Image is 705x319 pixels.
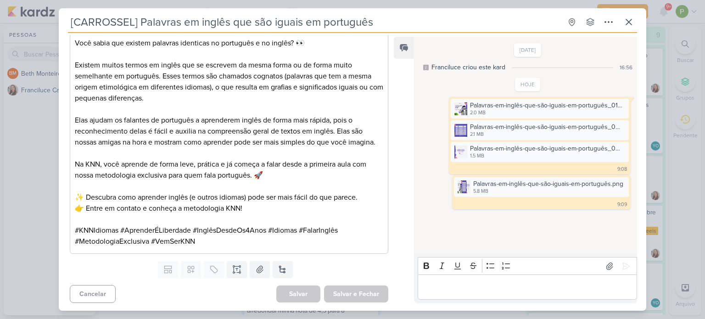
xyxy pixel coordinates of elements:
div: Palavras-em-inglês-que-são-iguais-em-português_03.png [451,142,629,162]
div: Palavras-em-inglês-que-são-iguais-em-português_03.png [470,144,623,153]
div: 2.0 MB [470,109,623,117]
p: Você sabia que existem palavras identicas no português e no inglês? 👀 [75,38,383,49]
div: Palavras-em-inglês-que-são-iguais-em-português.png [473,179,623,189]
div: 1.5 MB [470,152,623,160]
input: Kard Sem Título [68,14,562,30]
p: Existem muitos termos em inglês que se escrevem da mesma forma ou de forma muito semelhante em po... [75,60,383,104]
div: 16:56 [620,63,632,72]
button: Cancelar [70,285,116,303]
p: ✨ Descubra como aprender inglês (e outros idiomas) pode ser mais fácil do que parece. 👉 Entre em ... [75,192,383,214]
img: eYz45ues4eNv1typnWzERpMKqtPJip6Ye6d4M7CO.png [454,102,467,115]
div: 2.1 MB [470,131,623,138]
div: Franciluce criou este kard [431,62,505,72]
div: Editor editing area: main [418,274,637,300]
p: #KNNIdiomas #AprenderÉLiberdade #InglêsDesdeOs4Anos #Idiomas #FalarInglês #MetodologiaExclusiva #... [75,225,383,247]
div: 9:09 [617,201,627,208]
div: Editor editing area: main [70,30,388,254]
div: Palavras-em-inglês-que-são-iguais-em-português_02.png [451,120,629,140]
div: Palavras-em-inglês-que-são-iguais-em-português_01.png [470,101,623,110]
img: d2oViohhX8Np6caAAAhttCtgEbsooTtItGtzwOAf.png [454,146,467,158]
div: 9:08 [617,166,627,173]
p: Na KNN, você aprende de forma leve, prática e já começa a falar desde a primeira aula com nossa m... [75,159,383,181]
div: 5.8 MB [473,188,623,195]
p: Elas ajudam os falantes de português a aprenderem inglês de forma mais rápida, pois o reconhecime... [75,115,383,148]
div: Palavras-em-inglês-que-são-iguais-em-português_01.png [451,99,629,118]
div: Editor toolbar [418,257,637,275]
div: Palavras-em-inglês-que-são-iguais-em-português_02.png [470,122,623,132]
img: vCPt18jKNRRtRx5uepDArNxkM7PpLGGmSAh5k5RI.png [454,124,467,137]
img: qNujAq0K09a5Ie6wvGI0kNw5WeH2JZflkgBHRIPC.png [458,180,470,193]
div: Palavras-em-inglês-que-são-iguais-em-português.png [454,177,629,197]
